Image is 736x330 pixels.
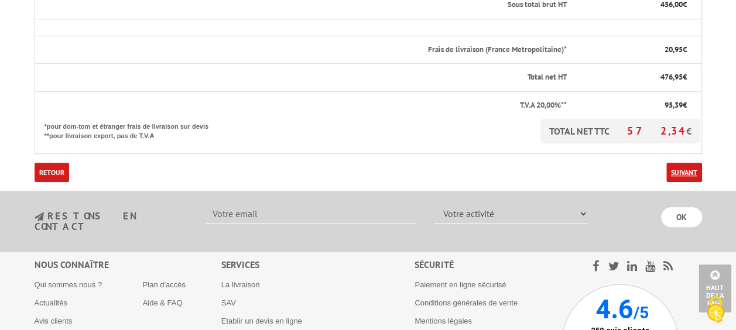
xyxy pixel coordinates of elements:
a: Aide & FAQ [143,298,183,307]
a: Paiement en ligne sécurisé [415,280,506,289]
a: Plan d'accès [143,280,186,289]
button: Cookies (fenêtre modale) [695,290,736,330]
h3: restons en contact [35,211,189,232]
div: Sécurité [415,258,562,271]
p: T.V.A 20,00%** [44,100,567,111]
span: 20,95 [665,44,683,54]
a: Avis clients [35,317,73,325]
p: € [577,44,687,56]
div: Nous connaître [35,258,221,271]
span: 572,34 [627,124,686,137]
a: Retour [35,163,69,182]
div: Services [221,258,415,271]
a: Conditions générales de vente [415,298,518,307]
a: Etablir un devis en ligne [221,317,302,325]
img: newsletter.jpg [35,212,44,222]
p: € [577,72,687,83]
a: Suivant [666,163,702,182]
img: Cookies (fenêtre modale) [701,295,730,324]
a: Haut de la page [699,264,731,312]
a: Mentions légales [415,317,472,325]
input: Votre email [206,204,416,224]
a: Actualités [35,298,67,307]
span: 95,39 [665,100,683,110]
a: La livraison [221,280,260,289]
a: SAV [221,298,236,307]
input: OK [661,207,702,227]
a: Qui sommes nous ? [35,280,102,289]
th: Total net HT [35,64,568,92]
p: TOTAL NET TTC € [540,119,700,143]
th: Frais de livraison (France Metropolitaine)* [35,36,568,64]
p: *pour dom-tom et étranger frais de livraison sur devis **pour livraison export, pas de T.V.A [44,119,220,140]
span: 476,95 [660,72,683,82]
p: € [577,100,687,111]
